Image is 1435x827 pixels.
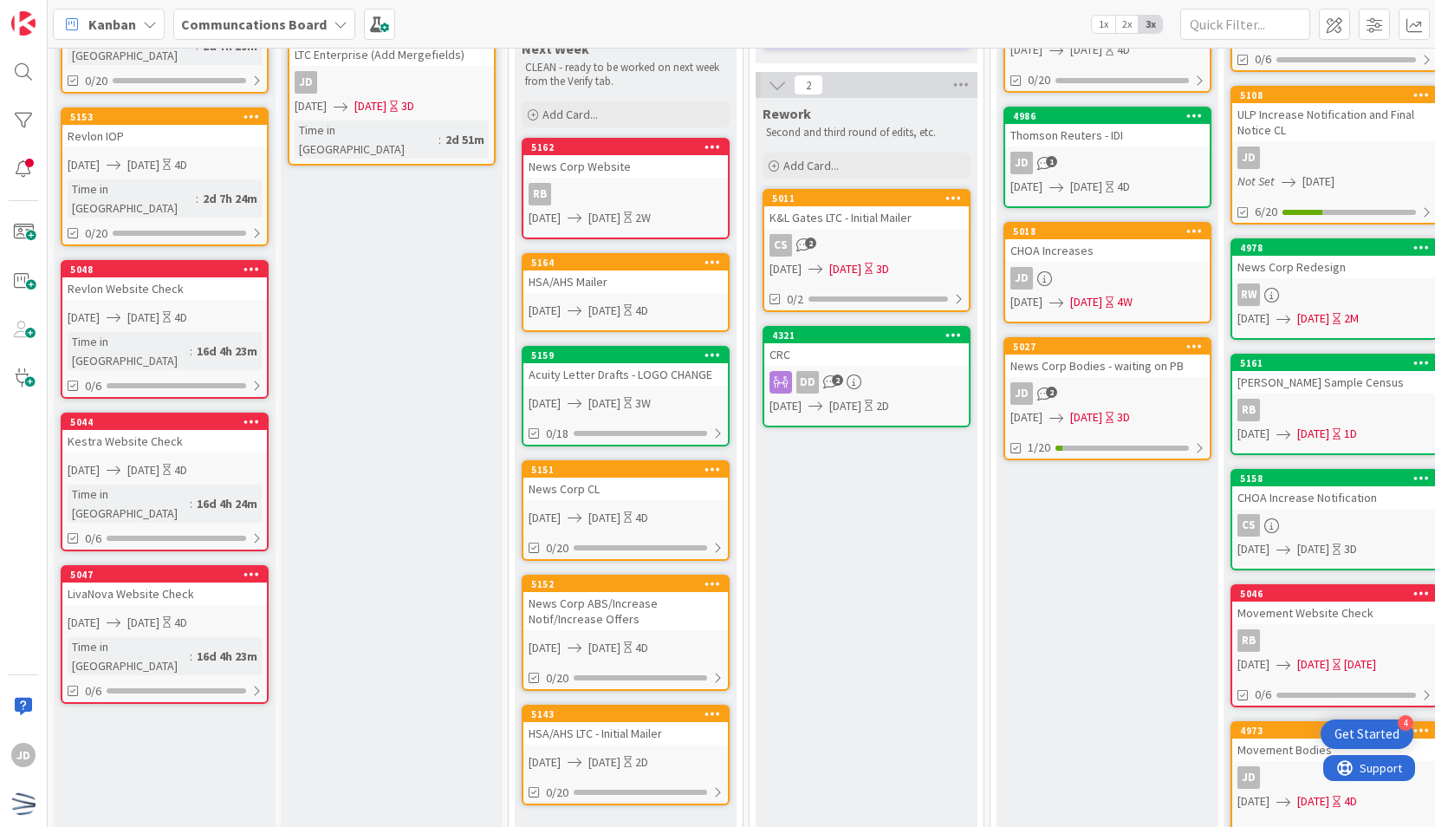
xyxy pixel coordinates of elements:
div: 5164HSA/AHS Mailer [523,255,728,293]
div: 3D [1117,408,1130,427]
div: 4D [174,156,187,174]
img: avatar [11,791,36,816]
span: 0/6 [85,682,101,700]
div: JD [11,743,36,767]
div: 5048 [62,262,267,277]
span: [DATE] [588,302,620,320]
span: [DATE] [127,309,159,327]
span: 1/20 [1028,439,1050,457]
span: Add Card... [783,158,839,173]
div: [DATE] [1344,655,1376,674]
p: CLEAN - ready to be worked on next week from the Verify tab. [525,61,726,89]
img: Visit kanbanzone.com [11,11,36,36]
span: [DATE] [68,156,100,174]
div: 5159 [523,348,728,363]
span: [DATE] [829,260,861,278]
div: 16d 4h 23m [192,342,262,361]
span: [DATE] [1010,41,1042,59]
a: 5162News Corp WebsiteRB[DATE][DATE]2W [522,138,730,239]
a: 5048Revlon Website Check[DATE][DATE]4DTime in [GEOGRAPHIC_DATA]:16d 4h 23m0/6 [61,260,269,399]
div: 5151 [531,464,728,476]
div: CS [769,234,792,257]
span: [DATE] [1010,408,1042,427]
div: Get Started [1334,726,1399,743]
span: [DATE] [1237,655,1269,674]
a: 5027News Corp Bodies - waiting on PBJD[DATE][DATE]3D1/20 [1003,337,1211,460]
div: 4D [1117,41,1130,59]
div: Kestra Website Check [62,430,267,453]
span: 2 [794,75,823,95]
span: [DATE] [529,302,561,320]
span: [DATE] [529,394,561,413]
span: [DATE] [1010,178,1042,196]
a: 5044Kestra Website Check[DATE][DATE]4DTime in [GEOGRAPHIC_DATA]:16d 4h 24m0/6 [61,413,269,551]
span: 0/20 [546,669,568,687]
span: [DATE] [529,209,561,227]
span: 0/18 [546,425,568,443]
span: 2 [1046,387,1057,398]
div: CS [764,234,969,257]
span: [DATE] [529,639,561,657]
div: 5164 [523,255,728,270]
span: 0/6 [1255,50,1271,68]
div: Thomson Reuters - IDI [1005,124,1210,147]
div: 5153 [62,109,267,125]
span: [DATE] [588,753,620,772]
div: JD [1005,267,1210,290]
div: Time in [GEOGRAPHIC_DATA] [68,485,190,523]
div: Revlon IOP [62,125,267,147]
div: 5159Acuity Letter Drafts - LOGO CHANGE [523,348,728,386]
span: [DATE] [68,614,100,632]
div: 5027News Corp Bodies - waiting on PB [1005,339,1210,377]
span: [DATE] [588,509,620,527]
div: 4D [635,509,648,527]
div: 5151 [523,462,728,478]
a: 5047LivaNova Website Check[DATE][DATE]4DTime in [GEOGRAPHIC_DATA]:16d 4h 23m0/6 [61,565,269,704]
div: JD [1010,382,1033,405]
span: 1 [1046,156,1057,167]
span: Add Card... [542,107,598,122]
a: 5011K&L Gates LTC - Initial MailerCS[DATE][DATE]3D0/2 [763,189,971,312]
span: 0/2 [787,290,803,309]
div: 5011K&L Gates LTC - Initial Mailer [764,191,969,229]
a: 5164HSA/AHS Mailer[DATE][DATE]4D [522,253,730,332]
div: 5044 [70,416,267,428]
div: 2M [1344,309,1359,328]
div: 5153 [70,111,267,123]
div: JD [1237,766,1260,789]
span: [DATE] [588,394,620,413]
div: RW [1237,283,1260,306]
span: 2x [1115,16,1139,33]
div: JD [1010,152,1033,174]
div: 5152News Corp ABS/Increase Notif/Increase Offers [523,576,728,630]
div: 5047 [62,567,267,583]
a: 5143HSA/AHS LTC - Initial Mailer[DATE][DATE]2D0/20 [522,705,730,805]
div: 5044 [62,414,267,430]
div: 4D [174,614,187,632]
span: 0/20 [85,225,107,243]
div: 5152 [531,578,728,590]
div: 5143HSA/AHS LTC - Initial Mailer [523,707,728,745]
div: DD [764,371,969,394]
div: 5048 [70,264,267,276]
div: 2d 7h 24m [198,189,262,208]
span: [DATE] [127,461,159,479]
div: 5048Revlon Website Check [62,262,267,300]
span: Rework [763,105,811,122]
div: Open Get Started checklist, remaining modules: 4 [1321,720,1413,749]
div: Time in [GEOGRAPHIC_DATA] [68,179,196,218]
span: Support [36,3,79,23]
span: [DATE] [1010,293,1042,311]
div: JD [1005,152,1210,174]
div: Revlon Website Check [62,277,267,300]
span: 2 [805,238,816,249]
div: LTC Enterprise (Add Mergefields) [289,43,494,66]
div: 5162 [531,141,728,153]
span: [DATE] [127,156,159,174]
div: 5047 [70,569,267,581]
div: News Corp CL [523,478,728,500]
div: 5143 [531,708,728,720]
div: Time in [GEOGRAPHIC_DATA] [68,637,190,675]
div: 1D [1344,425,1357,443]
span: [DATE] [829,397,861,415]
